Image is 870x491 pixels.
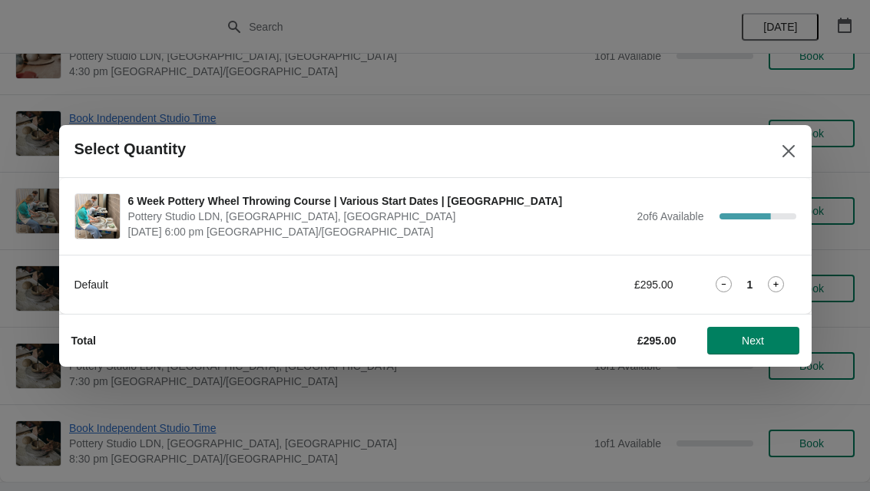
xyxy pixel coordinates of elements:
[775,137,802,165] button: Close
[747,277,753,292] strong: 1
[74,277,501,292] div: Default
[637,210,704,222] span: 2 of 6 Available
[128,193,630,209] span: 6 Week Pottery Wheel Throwing Course | Various Start Dates | [GEOGRAPHIC_DATA]
[71,334,96,347] strong: Total
[531,277,673,292] div: £295.00
[637,334,676,347] strong: £295.00
[742,334,764,347] span: Next
[75,194,120,239] img: 6 Week Pottery Wheel Throwing Course | Various Start Dates | Greenwich Studio | Pottery Studio LD...
[128,224,630,239] span: [DATE] 6:00 pm [GEOGRAPHIC_DATA]/[GEOGRAPHIC_DATA]
[74,140,187,158] h2: Select Quantity
[128,209,630,224] span: Pottery Studio LDN, [GEOGRAPHIC_DATA], [GEOGRAPHIC_DATA]
[707,327,799,354] button: Next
